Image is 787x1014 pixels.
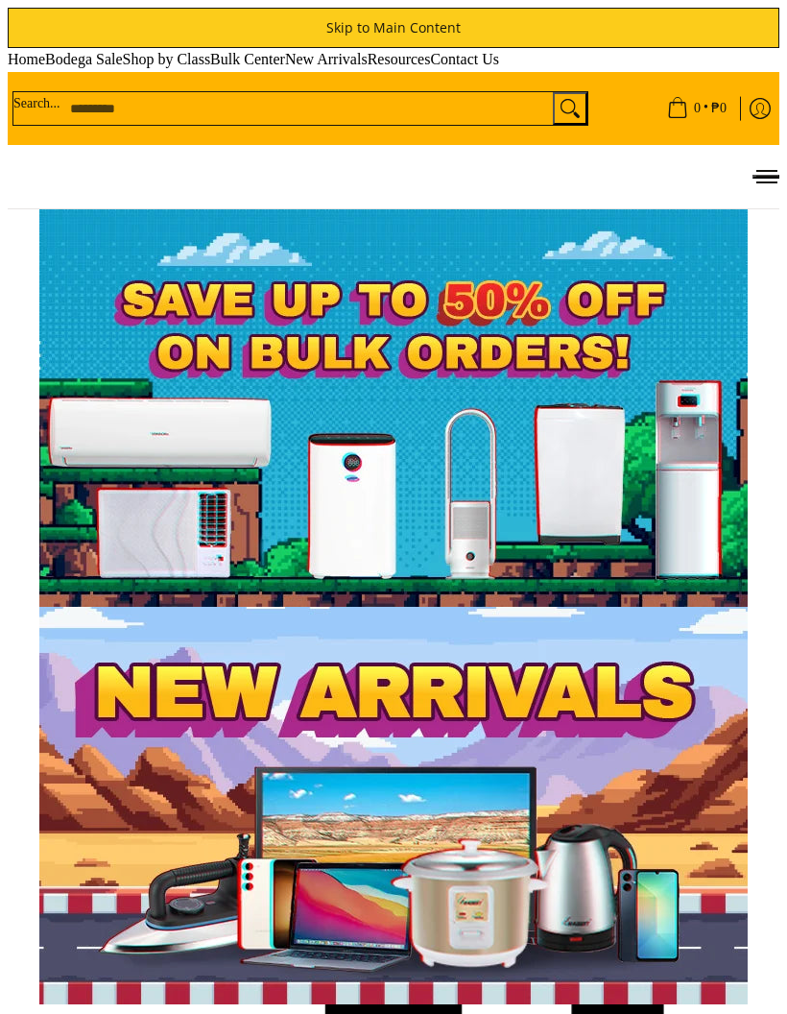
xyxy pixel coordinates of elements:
[8,51,45,67] span: Home
[661,98,732,119] span: •
[653,87,741,130] a: Cart
[13,92,60,121] label: Search...
[27,160,779,193] ul: Customer Navigation
[210,51,285,67] span: Bulk Center
[45,51,122,67] span: Bodega Sale
[430,51,499,67] span: Contact Us
[27,160,779,193] nav: Main Menu
[708,102,729,115] span: ₱0
[285,51,368,67] span: New Arrivals
[553,92,587,125] button: Search
[368,51,431,67] span: Resources
[123,51,211,67] span: Shop by Class
[691,102,704,115] span: 0
[752,175,779,179] button: Menu
[741,87,779,130] a: Log in
[8,87,779,130] ul: Customer Navigation
[8,8,779,48] a: Skip to Main Content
